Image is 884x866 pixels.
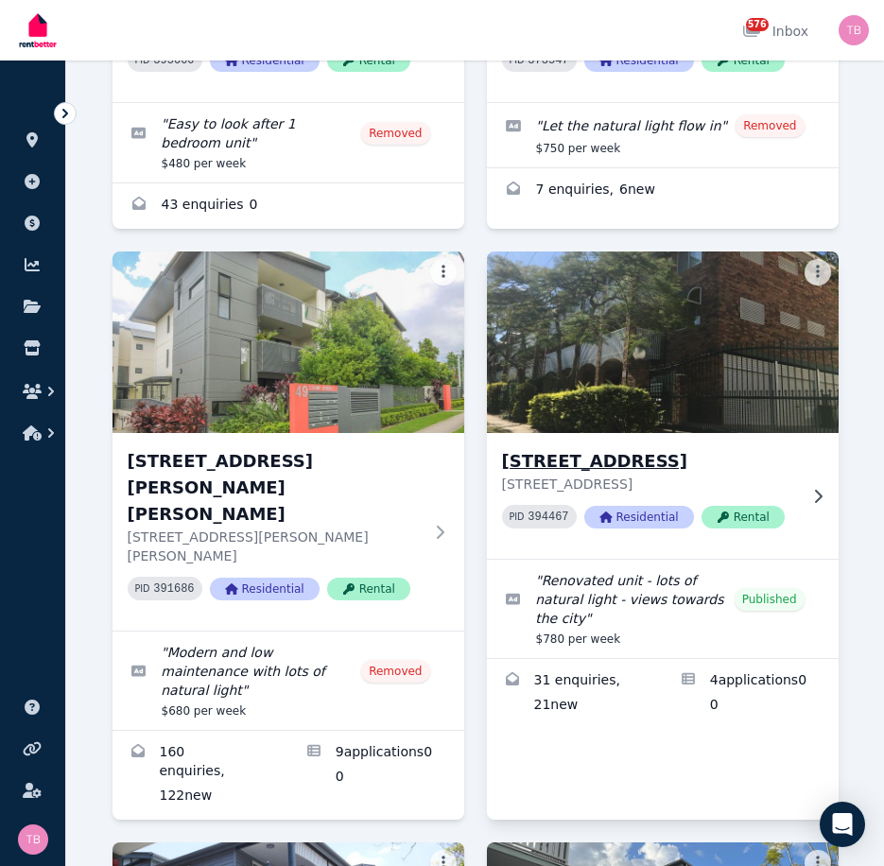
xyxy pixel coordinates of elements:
p: [STREET_ADDRESS][PERSON_NAME][PERSON_NAME] [128,528,423,565]
code: 395000 [153,54,194,67]
h3: [STREET_ADDRESS][PERSON_NAME][PERSON_NAME] [128,448,423,528]
a: 13/49 Crump St, Holland Park West[STREET_ADDRESS][PERSON_NAME][PERSON_NAME][STREET_ADDRESS][PERSO... [113,251,464,631]
span: Residential [584,506,694,528]
img: 20 Lamington St, New Farm [477,247,847,438]
img: RentBetter [15,7,61,54]
button: More options [430,259,457,286]
small: PID [135,583,150,594]
a: Edit listing: Let the natural light flow in [487,103,839,167]
span: Residential [210,578,320,600]
small: PID [510,511,525,522]
span: 576 [746,18,769,31]
a: Enquiries for 13/49 Crump St, Holland Park West [113,731,288,820]
img: Tracy Barrett [18,824,48,855]
code: 391686 [153,582,194,596]
img: Tracy Barrett [839,15,869,45]
button: More options [805,259,831,286]
img: 13/49 Crump St, Holland Park West [113,251,464,433]
div: Open Intercom Messenger [820,802,865,847]
a: Edit listing: Modern and low maintenance with lots of natural light [113,632,464,730]
a: Applications for 20 Lamington St, New Farm [663,659,839,729]
a: 20 Lamington St, New Farm[STREET_ADDRESS][STREET_ADDRESS]PID 394467ResidentialRental [487,251,839,559]
a: Edit listing: Renovated unit - lots of natural light - views towards the city [487,560,839,658]
span: Rental [327,578,410,600]
p: [STREET_ADDRESS] [502,475,797,494]
span: Rental [702,506,785,528]
code: 394467 [528,511,568,524]
a: Applications for 13/49 Crump St, Holland Park West [288,731,464,820]
a: Enquiries for 10/24 Welsby St, New Farm [113,183,464,229]
code: 373547 [528,54,568,67]
a: Edit listing: Easy to look after 1 bedroom unit [113,103,464,182]
a: Enquiries for 11/16 Lamington St, New Farm [487,168,839,214]
a: Enquiries for 20 Lamington St, New Farm [487,659,663,729]
h3: [STREET_ADDRESS] [502,448,797,475]
div: Inbox [742,22,808,41]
